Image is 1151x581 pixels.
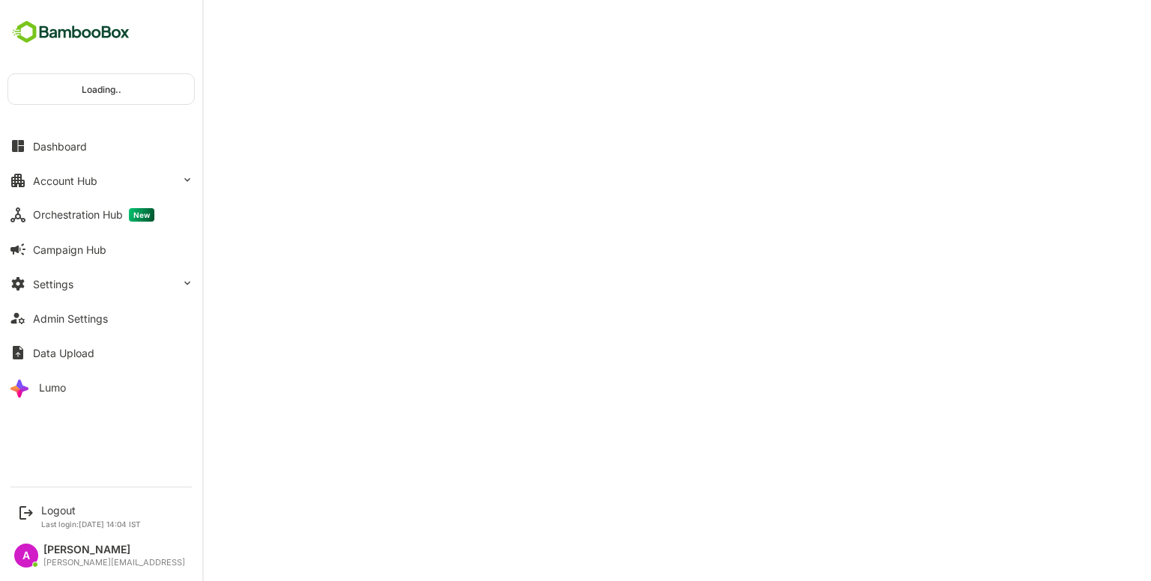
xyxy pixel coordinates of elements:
button: Dashboard [7,131,195,161]
div: Logout [41,504,141,517]
div: Lumo [39,381,66,394]
button: Lumo [7,372,195,402]
div: Loading.. [8,74,194,104]
p: Last login: [DATE] 14:04 IST [41,520,141,529]
div: A [14,544,38,568]
div: [PERSON_NAME] [43,544,185,556]
button: Admin Settings [7,303,195,333]
button: Data Upload [7,338,195,368]
div: Account Hub [33,174,97,187]
button: Orchestration HubNew [7,200,195,230]
div: Settings [33,278,73,290]
div: Data Upload [33,347,94,359]
button: Campaign Hub [7,234,195,264]
div: Orchestration Hub [33,208,154,222]
div: Dashboard [33,140,87,153]
button: Settings [7,269,195,299]
img: BambooboxFullLogoMark.5f36c76dfaba33ec1ec1367b70bb1252.svg [7,18,134,46]
button: Account Hub [7,165,195,195]
div: Admin Settings [33,312,108,325]
div: Campaign Hub [33,243,106,256]
div: [PERSON_NAME][EMAIL_ADDRESS] [43,558,185,568]
span: New [129,208,154,222]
